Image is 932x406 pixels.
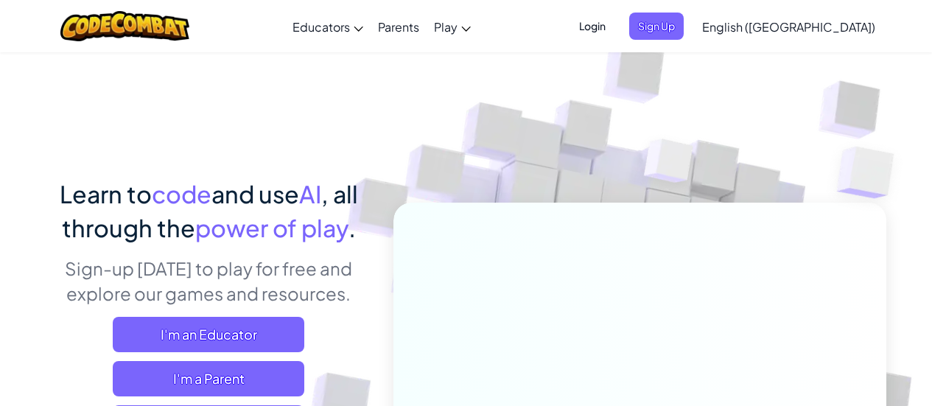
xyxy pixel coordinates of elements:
a: I'm an Educator [113,317,304,352]
span: code [152,179,211,209]
span: AI [299,179,321,209]
span: English ([GEOGRAPHIC_DATA]) [702,19,875,35]
a: Play [427,7,478,46]
a: Educators [285,7,371,46]
span: and use [211,179,299,209]
a: Parents [371,7,427,46]
img: Overlap cubes [616,110,722,220]
span: . [348,213,356,242]
button: Login [570,13,614,40]
a: I'm a Parent [113,361,304,396]
span: Learn to [60,179,152,209]
span: Play [434,19,458,35]
span: Educators [292,19,350,35]
img: CodeCombat logo [60,11,189,41]
a: English ([GEOGRAPHIC_DATA]) [695,7,883,46]
p: Sign-up [DATE] to play for free and explore our games and resources. [46,256,371,306]
span: power of play [195,213,348,242]
button: Sign Up [629,13,684,40]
